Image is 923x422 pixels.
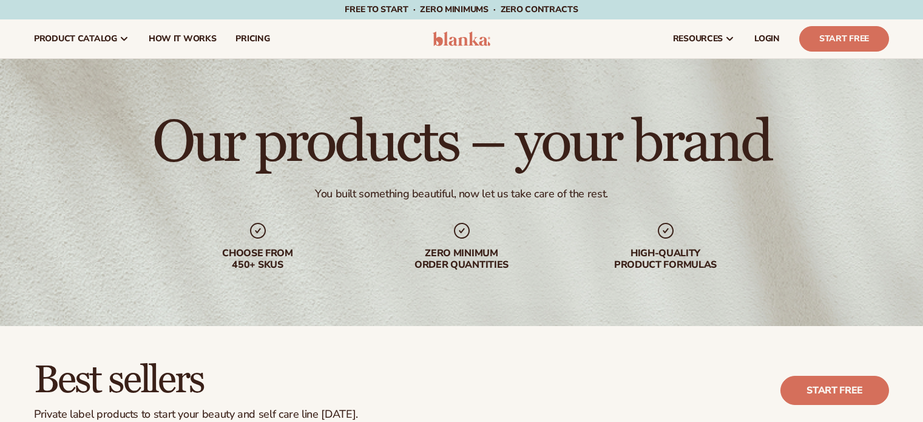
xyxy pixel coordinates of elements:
span: pricing [235,34,269,44]
span: Free to start · ZERO minimums · ZERO contracts [345,4,578,15]
span: How It Works [149,34,217,44]
a: pricing [226,19,279,58]
span: resources [673,34,723,44]
span: product catalog [34,34,117,44]
a: resources [663,19,745,58]
a: Start Free [799,26,889,52]
h1: Our products – your brand [152,114,771,172]
div: Choose from 450+ Skus [180,248,336,271]
a: Start free [780,376,889,405]
a: product catalog [24,19,139,58]
img: logo [433,32,490,46]
div: You built something beautiful, now let us take care of the rest. [315,187,608,201]
a: LOGIN [745,19,789,58]
a: How It Works [139,19,226,58]
h2: Best sellers [34,360,358,401]
div: Private label products to start your beauty and self care line [DATE]. [34,408,358,421]
span: LOGIN [754,34,780,44]
div: High-quality product formulas [588,248,743,271]
div: Zero minimum order quantities [384,248,539,271]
